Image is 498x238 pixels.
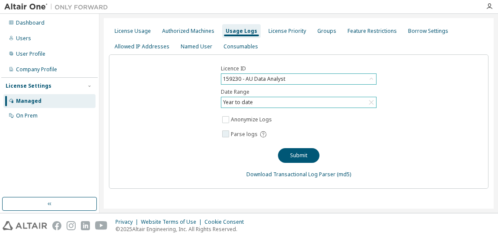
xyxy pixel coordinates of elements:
div: Managed [16,98,41,105]
div: Privacy [115,219,141,225]
img: linkedin.svg [81,221,90,230]
a: (md5) [337,171,351,178]
div: Year to date [221,97,376,108]
div: Website Terms of Use [141,219,204,225]
div: License Usage [115,28,151,35]
img: Altair One [4,3,112,11]
div: Year to date [222,98,254,107]
a: Download Transactional Log Parser [246,171,335,178]
div: On Prem [16,112,38,119]
p: © 2025 Altair Engineering, Inc. All Rights Reserved. [115,225,249,233]
div: Feature Restrictions [348,28,397,35]
div: Users [16,35,31,42]
div: Company Profile [16,66,57,73]
div: Authorized Machines [162,28,214,35]
div: Cookie Consent [204,219,249,225]
div: 159230 - AU Data Analyst [222,74,287,84]
div: Usage Logs [226,28,257,35]
img: altair_logo.svg [3,221,47,230]
button: Submit [278,148,319,163]
label: Anonymize Logs [231,114,274,125]
span: Parse logs [231,131,258,138]
div: Consumables [223,43,258,50]
div: Allowed IP Addresses [115,43,169,50]
label: Licence ID [221,65,377,72]
div: Borrow Settings [408,28,448,35]
img: facebook.svg [52,221,61,230]
div: User Profile [16,51,45,57]
div: Groups [317,28,336,35]
img: youtube.svg [95,221,108,230]
label: Date Range [221,89,377,95]
div: License Priority [268,28,306,35]
div: Dashboard [16,19,45,26]
div: License Settings [6,83,51,89]
div: 159230 - AU Data Analyst [221,74,376,84]
div: Named User [181,43,212,50]
img: instagram.svg [67,221,76,230]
